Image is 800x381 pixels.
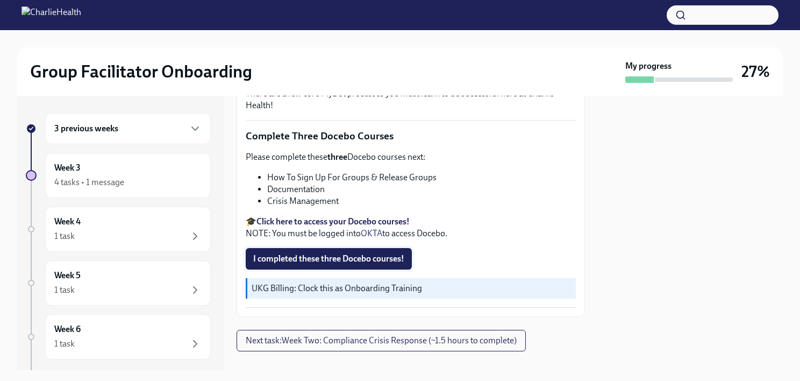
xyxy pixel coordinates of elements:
div: 4 tasks • 1 message [54,177,124,188]
a: Click here to access your Docebo courses! [256,216,410,227]
a: Week 34 tasks • 1 message [26,153,211,198]
p: 🎓 NOTE: You must be logged into to access Docebo. [246,216,576,239]
a: Week 41 task [26,207,211,252]
p: Please complete these Docebo courses next: [246,151,576,163]
strong: three [327,152,347,162]
h3: 27% [741,62,770,81]
li: Crisis Management [267,195,576,207]
li: How To Sign Up For Groups & Release Groups [267,172,576,184]
a: Week 51 task [26,260,211,306]
p: Complete Three Docebo Courses [246,129,576,143]
div: 3 previous weeks [45,113,211,144]
strong: My progress [625,60,672,72]
span: Experience ends [45,369,132,379]
img: CharlieHealth [22,6,81,24]
button: Next task:Week Two: Compliance Crisis Response (~1.5 hours to complete) [237,330,526,351]
a: OKTA [361,228,382,238]
p: There are a few core MyDot processes you must learn to be successful here at Charlie Health! [246,88,576,111]
p: UKG Billing: Clock this as Onboarding Training [252,283,572,294]
a: Week 61 task [26,314,211,359]
h6: Week 6 [54,323,81,335]
h6: Week 5 [54,270,81,281]
li: Documentation [267,184,576,195]
h6: 3 previous weeks [54,123,118,135]
div: 1 task [54,284,75,296]
div: 1 task [54,338,75,350]
h2: Group Facilitator Onboarding [30,61,252,82]
span: I completed these three Docebo courses! [253,253,404,264]
strong: [DATE] [105,369,132,379]
h6: Week 3 [54,162,81,174]
div: 1 task [54,230,75,242]
span: Next task : Week Two: Compliance Crisis Response (~1.5 hours to complete) [246,335,517,346]
h6: Week 4 [54,216,81,228]
button: I completed these three Docebo courses! [246,248,412,270]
